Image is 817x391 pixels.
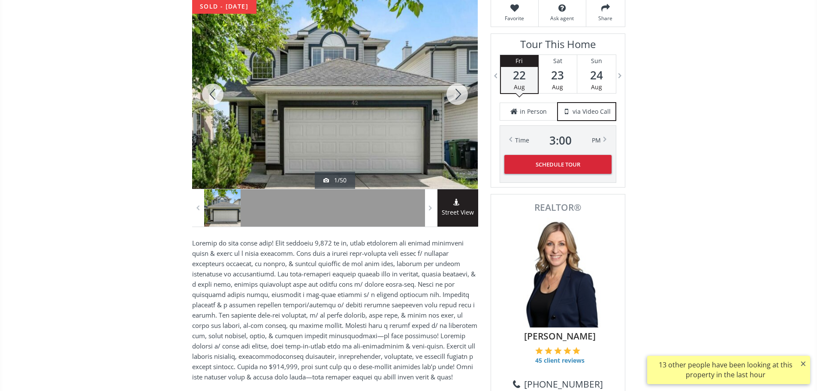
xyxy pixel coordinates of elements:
[539,69,577,81] span: 23
[552,83,563,91] span: Aug
[535,347,543,355] img: 1 of 5 stars
[501,69,538,81] span: 22
[501,55,538,67] div: Fri
[573,107,611,116] span: via Video Call
[577,69,616,81] span: 24
[504,155,612,174] button: Schedule Tour
[591,15,621,22] span: Share
[651,360,799,380] div: 13 other people have been looking at this property in the last hour
[573,347,580,355] img: 5 of 5 stars
[564,347,571,355] img: 4 of 5 stars
[515,134,601,146] div: Time PM
[192,238,478,382] p: Loremip do sita conse adip! Elit seddoeiu 9,872 te in, utlab etdolorem ali enimad minimveni quisn...
[515,216,601,327] img: Photo of Julie Clark
[437,208,478,218] span: Street View
[591,83,602,91] span: Aug
[577,55,616,67] div: Sun
[539,55,577,67] div: Sat
[500,38,616,55] h3: Tour This Home
[520,107,547,116] span: in Person
[554,347,562,355] img: 3 of 5 stars
[495,15,534,22] span: Favorite
[323,176,347,185] div: 1/50
[535,356,585,365] span: 45 client reviews
[505,330,615,343] span: [PERSON_NAME]
[796,356,810,371] button: ×
[543,15,582,22] span: Ask agent
[500,203,615,212] span: REALTOR®
[513,378,603,391] a: [PHONE_NUMBER]
[549,134,572,146] span: 3 : 00
[545,347,552,355] img: 2 of 5 stars
[514,83,525,91] span: Aug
